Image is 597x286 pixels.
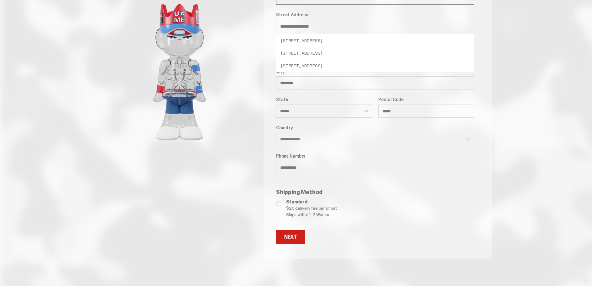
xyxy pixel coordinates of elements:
[276,59,474,72] li: [STREET_ADDRESS]
[286,211,474,218] span: Ships within 1-2 Weeks
[276,69,474,74] label: City
[284,235,297,240] div: Next
[276,125,474,130] label: Country
[276,189,474,195] p: Shipping Method
[276,12,474,17] label: Street Address
[276,154,474,159] label: Phone Number
[276,230,305,244] button: Next
[276,34,474,47] li: [STREET_ADDRESS]
[378,97,474,102] label: Postal Code
[286,205,474,211] span: $20 delivery fee per ghost
[276,47,474,59] li: [STREET_ADDRESS]
[286,199,474,205] span: Standard
[276,97,372,102] label: State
